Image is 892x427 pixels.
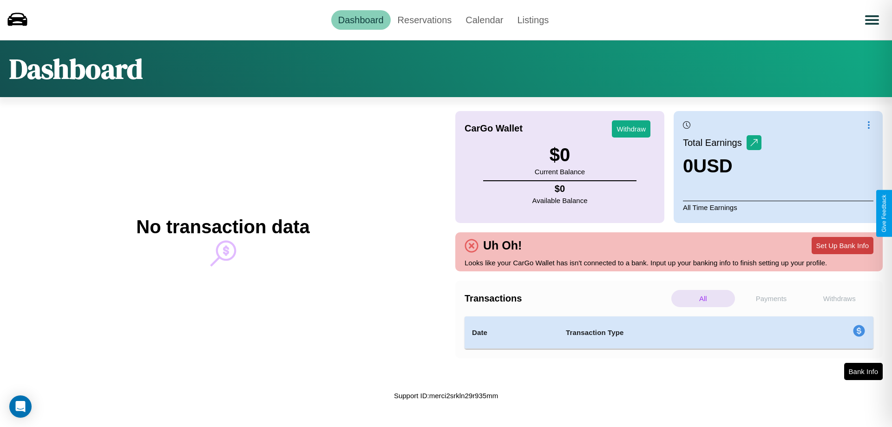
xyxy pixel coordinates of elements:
[881,195,887,232] div: Give Feedback
[532,184,588,194] h4: $ 0
[510,10,556,30] a: Listings
[807,290,871,307] p: Withdraws
[331,10,391,30] a: Dashboard
[465,316,873,349] table: simple table
[532,194,588,207] p: Available Balance
[859,7,885,33] button: Open menu
[472,327,551,338] h4: Date
[465,123,523,134] h4: CarGo Wallet
[479,239,526,252] h4: Uh Oh!
[465,256,873,269] p: Looks like your CarGo Wallet has isn't connected to a bank. Input up your banking info to finish ...
[671,290,735,307] p: All
[812,237,873,254] button: Set Up Bank Info
[683,156,761,177] h3: 0 USD
[9,395,32,418] div: Open Intercom Messenger
[136,217,309,237] h2: No transaction data
[683,134,747,151] p: Total Earnings
[535,145,585,165] h3: $ 0
[9,50,143,88] h1: Dashboard
[459,10,510,30] a: Calendar
[844,363,883,380] button: Bank Info
[535,165,585,178] p: Current Balance
[391,10,459,30] a: Reservations
[740,290,803,307] p: Payments
[465,293,669,304] h4: Transactions
[683,201,873,214] p: All Time Earnings
[394,389,498,402] p: Support ID: merci2srkln29r935mm
[612,120,650,138] button: Withdraw
[566,327,777,338] h4: Transaction Type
